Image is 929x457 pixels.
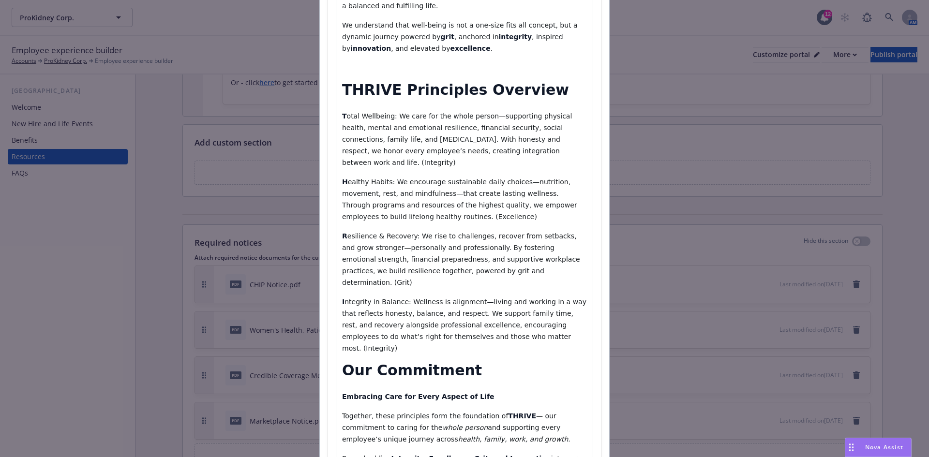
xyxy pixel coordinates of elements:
[342,178,348,186] strong: H
[508,412,536,420] strong: THRIVE
[350,44,391,52] strong: innovation
[342,232,347,240] strong: R
[342,412,508,420] span: Together, these principles form the foundation of
[342,362,482,379] strong: Our Commitment
[458,435,569,443] em: health, family, work, and growth
[865,443,903,451] span: Nova Assist
[499,33,532,41] strong: integrity
[391,44,450,52] span: , and elevated by
[568,435,570,443] span: .
[845,438,912,457] button: Nova Assist
[454,33,499,41] span: , anchored in
[342,21,580,41] span: We understand that well-being is not a one-size fits all concept, but a dynamic journey powered by
[342,81,569,98] strong: THRIVE Principles Overview
[342,393,494,400] strong: Embracing Care for Every Aspect of Life
[342,298,588,352] span: ntegrity in Balance: Wellness is alignment—living and working in a way that reflects honesty, bal...
[342,232,582,286] span: esilience & Recovery: We rise to challenges, recover from setbacks, and grow stronger—personally ...
[450,44,490,52] strong: excellence
[442,424,488,431] em: whole person
[342,178,579,221] span: ealthy Habits: We encourage sustainable daily choices—nutrition, movement, rest, and mindfulness—...
[491,44,493,52] span: .
[845,438,857,457] div: Drag to move
[342,298,345,306] strong: I
[342,112,347,120] strong: T
[342,112,574,166] span: otal Wellbeing: We care for the whole person—supporting physical health, mental and emotional res...
[440,33,454,41] strong: grit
